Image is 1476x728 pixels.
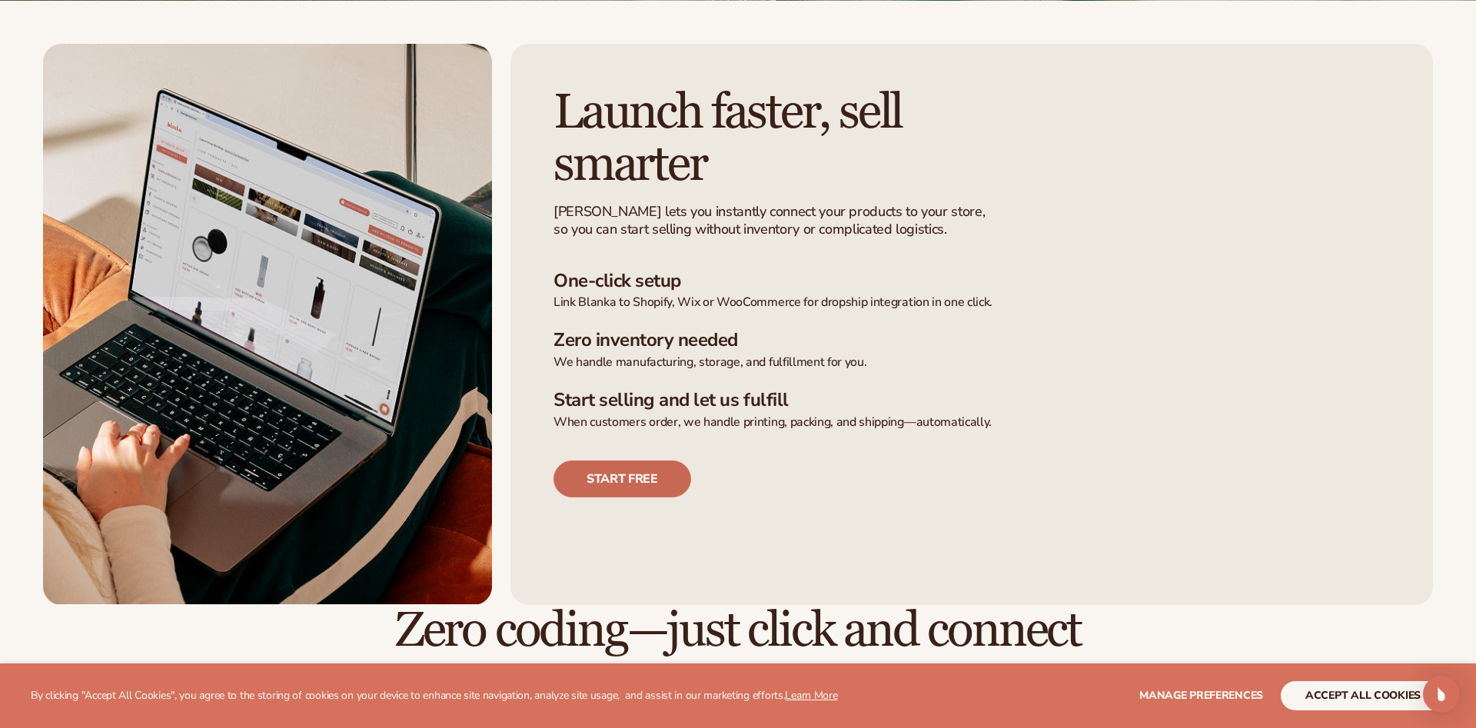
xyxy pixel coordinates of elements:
[1139,688,1263,703] span: Manage preferences
[553,203,988,239] p: [PERSON_NAME] lets you instantly connect your products to your store, so you can start selling wi...
[553,87,1021,190] h2: Launch faster, sell smarter
[43,44,492,605] img: Female scrolling laptop on couch.
[553,414,1390,430] p: When customers order, we handle printing, packing, and shipping—automatically.
[1139,681,1263,710] button: Manage preferences
[553,460,691,497] a: Start free
[553,329,1390,351] h3: Zero inventory needed
[43,605,1433,657] h2: Zero coding—just click and connect
[1423,676,1460,713] div: Open Intercom Messenger
[553,294,1390,311] p: Link Blanka to Shopify, Wix or WooCommerce for dropship integration in one click.
[1281,681,1445,710] button: accept all cookies
[553,354,1390,371] p: We handle manufacturing, storage, and fulfillment for you.
[553,389,1390,411] h3: Start selling and let us fulfill
[553,270,1390,292] h3: One-click setup
[785,688,837,703] a: Learn More
[31,690,838,703] p: By clicking "Accept All Cookies", you agree to the storing of cookies on your device to enhance s...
